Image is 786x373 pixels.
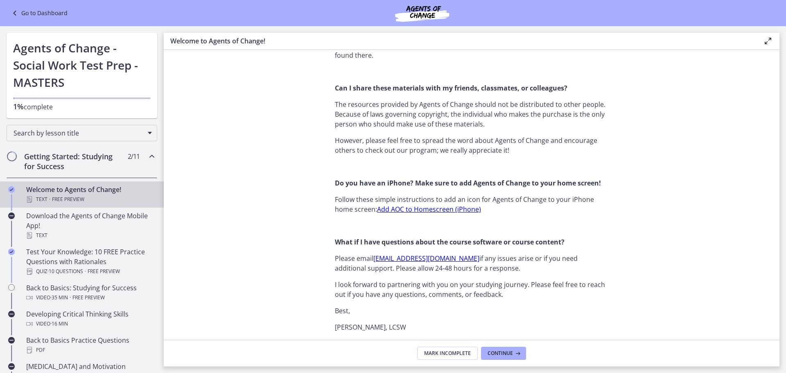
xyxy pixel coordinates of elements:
span: Continue [488,350,513,357]
a: Add AOC to Homescreen (iPhone) [377,205,481,214]
strong: Do you have an iPhone? Make sure to add Agents of Change to your home screen! [335,179,601,188]
button: Mute [224,140,241,154]
button: Fullscreen [257,140,273,154]
span: · 10 Questions [47,267,83,276]
span: 2 / 11 [128,151,140,161]
button: Play Video: c1o6hcmjueu5qasqsu00.mp4 [111,54,163,86]
i: Completed [8,186,15,193]
div: Welcome to Agents of Change! [26,185,154,204]
div: Text [26,194,154,204]
span: · [85,267,86,276]
span: Search by lesson title [14,129,144,138]
a: Go to Dashboard [10,8,68,18]
div: Video [26,293,154,303]
span: 1% [13,102,24,111]
div: Back to Basics Practice Questions [26,335,154,355]
button: Continue [481,347,526,360]
span: Free preview [52,194,84,204]
p: Founder, Agents of Change [335,339,608,348]
p: I look forward to partnering with you on your studying journey. Please feel free to reach out if ... [335,280,608,299]
div: Text [26,231,154,240]
strong: What if I have questions about the course software or course content? [335,237,565,246]
p: complete [13,102,151,112]
div: PDF [26,345,154,355]
p: Please email if any issues arise or if you need additional support. Please allow 24-48 hours for ... [335,253,608,273]
span: · 16 min [50,319,68,329]
div: Back to Basics: Studying for Success [26,283,154,303]
button: Show settings menu [241,140,257,154]
span: · 35 min [50,293,68,303]
p: [PERSON_NAME], LCSW [335,322,608,332]
div: Developing Critical Thinking Skills [26,309,154,329]
span: · [49,194,50,204]
p: Best, [335,306,608,316]
span: Mark Incomplete [424,350,471,357]
h3: Welcome to Agents of Change! [170,36,750,46]
span: Free preview [72,293,105,303]
span: · [70,293,71,303]
img: Agents of Change [373,3,471,23]
p: Follow these simple instructions to add an icon for Agents of Change to your iPhone home screen: [335,194,608,214]
button: Mark Incomplete [417,347,478,360]
p: However, please feel free to spread the word about Agents of Change and encourage others to check... [335,136,608,155]
div: Test Your Knowledge: 10 FREE Practice Questions with Rationales [26,247,154,276]
i: Completed [8,249,15,255]
div: Search by lesson title [7,125,157,141]
h2: Getting Started: Studying for Success [24,151,124,171]
strong: Can I share these materials with my friends, classmates, or colleagues? [335,84,567,93]
div: Video [26,319,154,329]
h1: Agents of Change - Social Work Test Prep - MASTERS [13,39,151,91]
div: Download the Agents of Change Mobile App! [26,211,154,240]
p: The resources provided by Agents of Change should not be distributed to other people. Because of ... [335,99,608,129]
a: [EMAIL_ADDRESS][DOMAIN_NAME] [373,254,479,263]
div: Quiz [26,267,154,276]
div: Playbar [35,140,220,154]
span: Free preview [88,267,120,276]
